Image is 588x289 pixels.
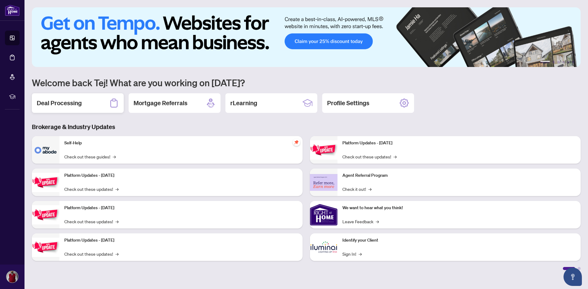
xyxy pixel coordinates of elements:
[310,174,337,191] img: Agent Referral Program
[567,61,570,63] button: 5
[342,250,362,257] a: Sign In!→
[32,136,59,164] img: Self-Help
[6,271,18,283] img: Profile Icon
[342,153,397,160] a: Check out these updates!→
[293,139,300,146] span: pushpin
[64,172,298,179] p: Platform Updates - [DATE]
[115,186,119,192] span: →
[359,250,362,257] span: →
[540,61,550,63] button: 1
[342,172,576,179] p: Agent Referral Program
[562,61,565,63] button: 4
[64,140,298,146] p: Self-Help
[134,99,187,107] h2: Mortgage Referrals
[310,201,337,228] img: We want to hear what you think!
[376,218,379,225] span: →
[310,140,337,160] img: Platform Updates - June 23, 2025
[368,186,371,192] span: →
[557,61,560,63] button: 3
[32,7,581,67] img: Slide 0
[64,218,119,225] a: Check out these updates!→
[32,205,59,224] img: Platform Updates - July 21, 2025
[230,99,257,107] h2: rLearning
[572,61,575,63] button: 6
[115,218,119,225] span: →
[394,153,397,160] span: →
[5,5,20,16] img: logo
[64,237,298,244] p: Platform Updates - [DATE]
[37,99,82,107] h2: Deal Processing
[64,205,298,211] p: Platform Updates - [DATE]
[342,205,576,211] p: We want to hear what you think!
[32,77,581,88] h1: Welcome back Tej! What are you working on [DATE]?
[64,186,119,192] a: Check out these updates!→
[342,140,576,146] p: Platform Updates - [DATE]
[32,173,59,192] img: Platform Updates - September 16, 2025
[115,250,119,257] span: →
[563,268,582,286] button: Open asap
[342,218,379,225] a: Leave Feedback→
[342,237,576,244] p: Identify your Client
[32,123,581,131] h3: Brokerage & Industry Updates
[342,186,371,192] a: Check it out!→
[310,233,337,261] img: Identify your Client
[113,153,116,160] span: →
[32,238,59,257] img: Platform Updates - July 8, 2025
[64,153,116,160] a: Check out these guides!→
[327,99,369,107] h2: Profile Settings
[64,250,119,257] a: Check out these updates!→
[552,61,555,63] button: 2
